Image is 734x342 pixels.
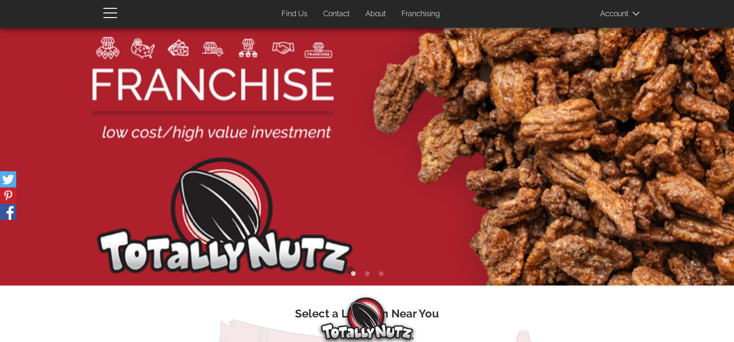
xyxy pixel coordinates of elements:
button: 3 of 3 [376,269,386,279]
h3: Select a Location Near You [110,308,624,320]
a: Find Us [275,5,314,23]
img: Totally Nutz Logo [321,298,414,340]
button: 2 of 3 [363,269,372,279]
button: 1 of 3 [349,269,358,279]
a: Franchising [395,5,447,23]
a: Contact [316,5,357,23]
a: About [358,5,393,23]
